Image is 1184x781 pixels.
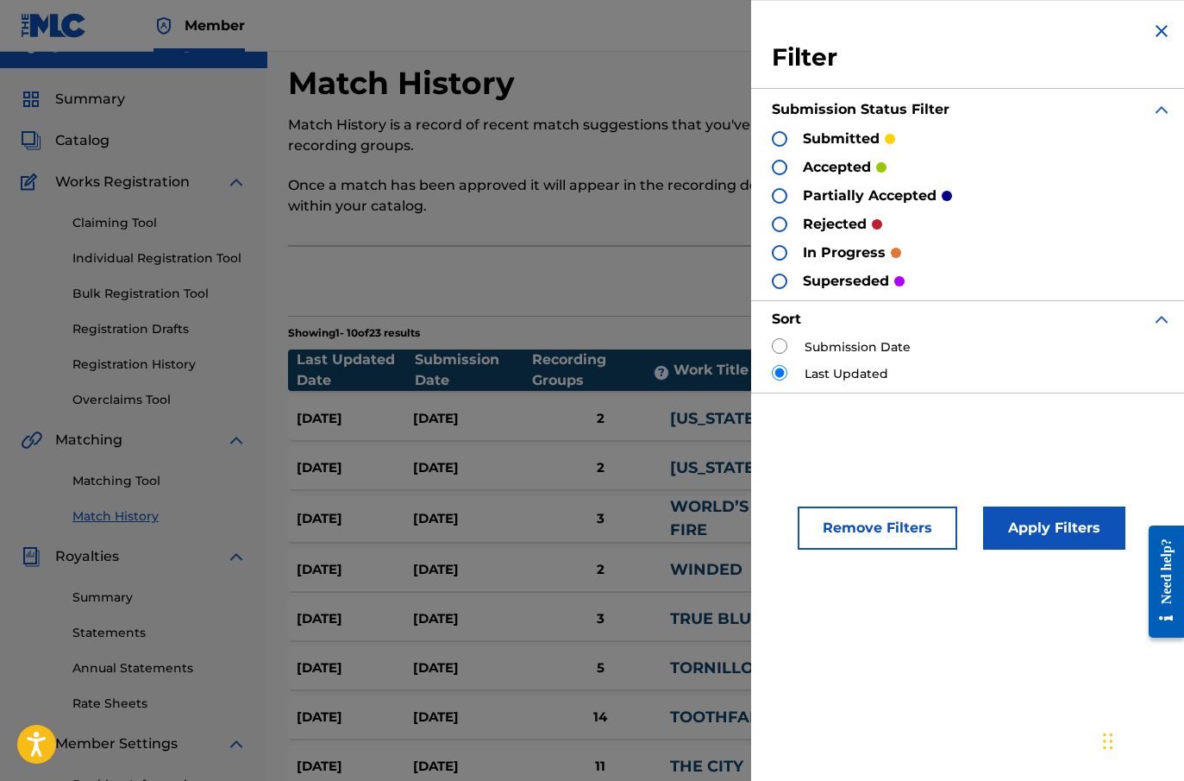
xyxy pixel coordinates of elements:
[226,430,247,450] img: expand
[72,472,247,490] a: Matching Tool
[72,356,247,374] a: Registration History
[670,560,742,579] a: WINDED
[805,365,888,383] label: Last Updated
[72,391,247,409] a: Overclaims Tool
[670,458,761,477] a: [US_STATE]
[21,89,125,110] a: SummarySummary
[153,16,174,36] img: Top Rightsholder
[1098,698,1184,781] iframe: Chat Widget
[413,458,529,478] div: [DATE]
[55,89,125,110] span: Summary
[72,214,247,232] a: Claiming Tool
[670,409,761,428] a: [US_STATE]
[297,658,413,678] div: [DATE]
[21,546,41,567] img: Royalties
[772,101,949,117] strong: Submission Status Filter
[72,589,247,607] a: Summary
[655,366,668,380] span: ?
[803,157,871,178] p: accepted
[72,507,247,526] a: Match History
[226,734,247,754] img: expand
[670,609,771,628] a: TRUE BLUES
[530,609,670,629] div: 3
[803,214,867,235] p: rejected
[72,320,247,338] a: Registration Drafts
[413,509,529,529] div: [DATE]
[72,624,247,642] a: Statements
[670,658,754,677] a: TORNILLO
[21,89,41,110] img: Summary
[1151,21,1172,41] img: close
[798,507,957,550] button: Remove Filters
[21,130,41,151] img: Catalog
[803,186,937,206] p: partially accepted
[983,507,1125,550] button: Apply Filters
[21,430,42,450] img: Matching
[530,409,670,429] div: 2
[226,546,247,567] img: expand
[670,757,743,776] a: THE CITY
[530,658,670,678] div: 5
[297,350,415,391] div: Last Updated Date
[1151,309,1172,330] img: expand
[803,129,880,149] p: submitted
[670,497,779,539] a: WORLD’S ON FIRE
[530,560,670,580] div: 2
[21,13,87,38] img: MLC Logo
[21,172,43,192] img: Works Registration
[288,64,523,103] h2: Match History
[55,546,119,567] span: Royalties
[21,130,110,151] a: CatalogCatalog
[532,350,673,391] div: Recording Groups
[55,172,190,192] span: Works Registration
[413,757,529,777] div: [DATE]
[297,560,413,580] div: [DATE]
[288,175,962,217] p: Once a match has been approved it will appear in the recording details section of the work within...
[413,708,529,727] div: [DATE]
[72,249,247,268] a: Individual Registration Tool
[288,115,962,156] p: Match History is a record of recent match suggestions that you've made for unmatched recording gr...
[415,350,533,391] div: Submission Date
[297,757,413,777] div: [DATE]
[803,242,886,263] p: in progress
[288,325,420,341] p: Showing 1 - 10 of 23 results
[530,458,670,478] div: 2
[72,695,247,713] a: Rate Sheets
[413,609,529,629] div: [DATE]
[72,659,247,677] a: Annual Statements
[185,16,245,35] span: Member
[226,172,247,192] img: expand
[297,458,413,478] div: [DATE]
[772,311,801,327] strong: Sort
[1136,511,1184,653] iframe: Resource Center
[530,509,670,529] div: 3
[297,609,413,629] div: [DATE]
[297,409,413,429] div: [DATE]
[413,409,529,429] div: [DATE]
[772,42,1172,73] h3: Filter
[413,658,529,678] div: [DATE]
[55,130,110,151] span: Catalog
[297,708,413,727] div: [DATE]
[1103,715,1113,767] div: Drag
[670,708,776,727] a: TOOTHFAIRY
[1151,99,1172,120] img: expand
[530,708,670,727] div: 14
[72,285,247,303] a: Bulk Registration Tool
[55,430,122,450] span: Matching
[55,734,178,754] span: Member Settings
[530,757,670,777] div: 11
[413,560,529,580] div: [DATE]
[803,271,889,292] p: superseded
[297,509,413,529] div: [DATE]
[673,360,826,381] div: Work Title
[805,338,911,356] label: Submission Date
